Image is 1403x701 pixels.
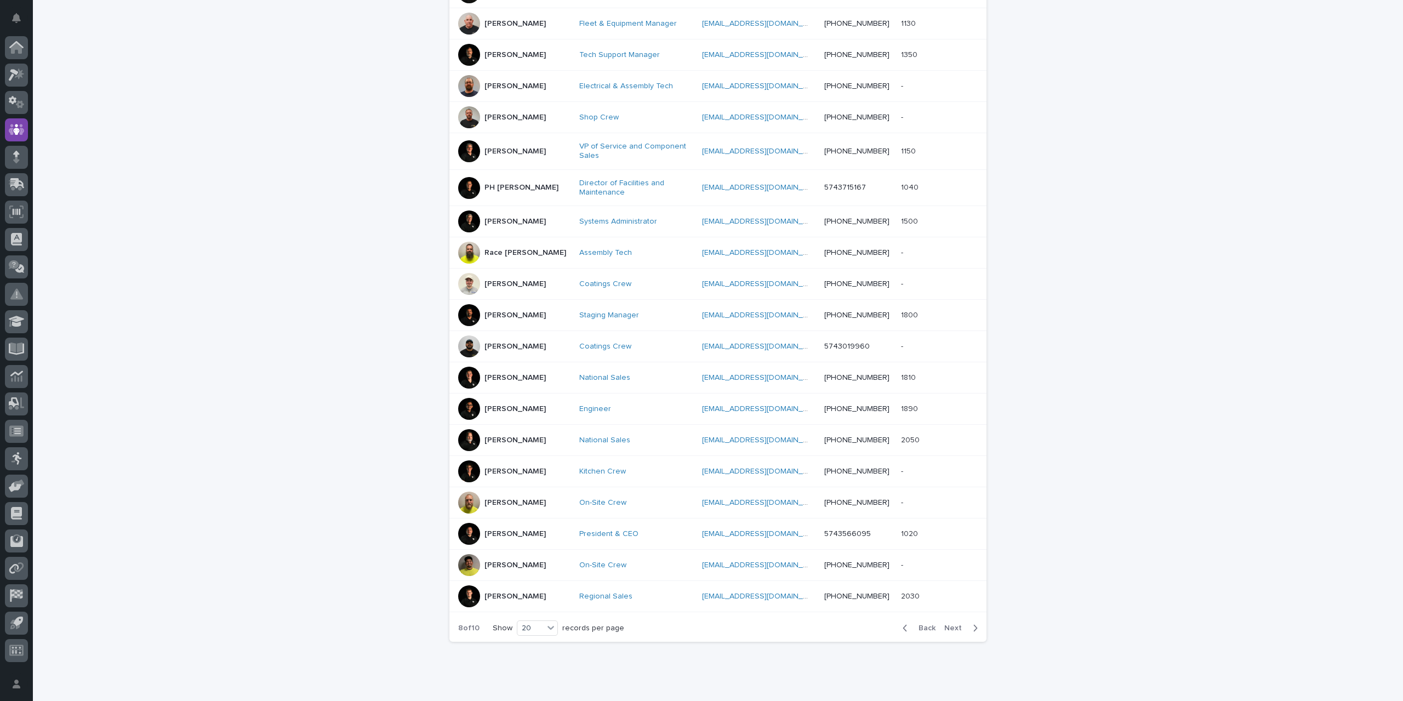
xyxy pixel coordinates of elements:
[449,39,986,71] tr: [PERSON_NAME]Tech Support Manager [EMAIL_ADDRESS][DOMAIN_NAME] [PHONE_NUMBER]13501350
[14,13,28,31] div: Notifications
[824,592,889,600] a: [PHONE_NUMBER]
[484,436,546,445] p: [PERSON_NAME]
[484,529,546,539] p: [PERSON_NAME]
[484,280,546,289] p: [PERSON_NAME]
[824,218,889,225] a: [PHONE_NUMBER]
[901,48,920,60] p: 1350
[901,309,920,320] p: 1800
[702,184,826,191] a: [EMAIL_ADDRESS][DOMAIN_NAME]
[702,82,826,90] a: [EMAIL_ADDRESS][DOMAIN_NAME]
[579,529,638,539] a: President & CEO
[449,102,986,133] tr: [PERSON_NAME]Shop Crew [EMAIL_ADDRESS][DOMAIN_NAME] [PHONE_NUMBER]--
[901,496,905,508] p: -
[702,374,826,381] a: [EMAIL_ADDRESS][DOMAIN_NAME]
[901,79,905,91] p: -
[894,623,940,633] button: Back
[484,373,546,383] p: [PERSON_NAME]
[901,246,905,258] p: -
[579,19,677,29] a: Fleet & Equipment Manager
[901,181,921,192] p: 1040
[449,331,986,362] tr: [PERSON_NAME]Coatings Crew [EMAIL_ADDRESS][DOMAIN_NAME] 5743019960--
[824,280,889,288] a: [PHONE_NUMBER]
[484,467,546,476] p: [PERSON_NAME]
[824,468,889,475] a: [PHONE_NUMBER]
[901,340,905,351] p: -
[579,592,632,601] a: Regional Sales
[484,311,546,320] p: [PERSON_NAME]
[824,374,889,381] a: [PHONE_NUMBER]
[449,71,986,102] tr: [PERSON_NAME]Electrical & Assembly Tech [EMAIL_ADDRESS][DOMAIN_NAME] [PHONE_NUMBER]--
[484,147,546,156] p: [PERSON_NAME]
[579,373,630,383] a: National Sales
[702,592,826,600] a: [EMAIL_ADDRESS][DOMAIN_NAME]
[493,624,512,633] p: Show
[579,342,631,351] a: Coatings Crew
[449,518,986,550] tr: [PERSON_NAME]President & CEO [EMAIL_ADDRESS][DOMAIN_NAME] 574356609510201020
[579,50,660,60] a: Tech Support Manager
[824,20,889,27] a: [PHONE_NUMBER]
[901,371,918,383] p: 1810
[484,82,546,91] p: [PERSON_NAME]
[901,527,920,539] p: 1020
[449,169,986,206] tr: PH [PERSON_NAME]Director of Facilities and Maintenance [EMAIL_ADDRESS][DOMAIN_NAME] 5743715167104...
[449,550,986,581] tr: [PERSON_NAME]On-Site Crew [EMAIL_ADDRESS][DOMAIN_NAME] [PHONE_NUMBER]--
[579,498,626,508] a: On-Site Crew
[702,436,826,444] a: [EMAIL_ADDRESS][DOMAIN_NAME]
[824,343,870,350] a: 5743019960
[449,394,986,425] tr: [PERSON_NAME]Engineer [EMAIL_ADDRESS][DOMAIN_NAME] [PHONE_NUMBER]18901890
[702,113,826,121] a: [EMAIL_ADDRESS][DOMAIN_NAME]
[579,404,611,414] a: Engineer
[579,82,673,91] a: Electrical & Assembly Tech
[824,561,889,569] a: [PHONE_NUMBER]
[579,436,630,445] a: National Sales
[484,50,546,60] p: [PERSON_NAME]
[901,111,905,122] p: -
[702,20,826,27] a: [EMAIL_ADDRESS][DOMAIN_NAME]
[824,499,889,506] a: [PHONE_NUMBER]
[579,142,689,161] a: VP of Service and Component Sales
[824,51,889,59] a: [PHONE_NUMBER]
[901,402,920,414] p: 1890
[824,184,866,191] a: 5743715167
[824,113,889,121] a: [PHONE_NUMBER]
[901,145,918,156] p: 1150
[517,623,544,634] div: 20
[901,215,920,226] p: 1500
[449,425,986,456] tr: [PERSON_NAME]National Sales [EMAIL_ADDRESS][DOMAIN_NAME] [PHONE_NUMBER]20502050
[484,404,546,414] p: [PERSON_NAME]
[824,147,889,155] a: [PHONE_NUMBER]
[901,277,905,289] p: -
[901,558,905,570] p: -
[901,465,905,476] p: -
[702,249,826,257] a: [EMAIL_ADDRESS][DOMAIN_NAME]
[702,218,826,225] a: [EMAIL_ADDRESS][DOMAIN_NAME]
[449,269,986,300] tr: [PERSON_NAME]Coatings Crew [EMAIL_ADDRESS][DOMAIN_NAME] [PHONE_NUMBER]--
[579,311,639,320] a: Staging Manager
[824,405,889,413] a: [PHONE_NUMBER]
[484,183,558,192] p: PH [PERSON_NAME]
[449,300,986,331] tr: [PERSON_NAME]Staging Manager [EMAIL_ADDRESS][DOMAIN_NAME] [PHONE_NUMBER]18001800
[702,343,826,350] a: [EMAIL_ADDRESS][DOMAIN_NAME]
[449,581,986,612] tr: [PERSON_NAME]Regional Sales [EMAIL_ADDRESS][DOMAIN_NAME] [PHONE_NUMBER]20302030
[449,456,986,487] tr: [PERSON_NAME]Kitchen Crew [EMAIL_ADDRESS][DOMAIN_NAME] [PHONE_NUMBER]--
[449,237,986,269] tr: Race [PERSON_NAME]Assembly Tech [EMAIL_ADDRESS][DOMAIN_NAME] [PHONE_NUMBER]--
[702,280,826,288] a: [EMAIL_ADDRESS][DOMAIN_NAME]
[484,217,546,226] p: [PERSON_NAME]
[579,561,626,570] a: On-Site Crew
[702,530,826,538] a: [EMAIL_ADDRESS][DOMAIN_NAME]
[449,487,986,518] tr: [PERSON_NAME]On-Site Crew [EMAIL_ADDRESS][DOMAIN_NAME] [PHONE_NUMBER]--
[449,615,488,642] p: 8 of 10
[579,467,626,476] a: Kitchen Crew
[579,113,619,122] a: Shop Crew
[702,311,826,319] a: [EMAIL_ADDRESS][DOMAIN_NAME]
[824,249,889,257] a: [PHONE_NUMBER]
[484,498,546,508] p: [PERSON_NAME]
[579,248,632,258] a: Assembly Tech
[702,561,826,569] a: [EMAIL_ADDRESS][DOMAIN_NAME]
[484,113,546,122] p: [PERSON_NAME]
[484,19,546,29] p: [PERSON_NAME]
[579,179,689,197] a: Director of Facilities and Maintenance
[824,311,889,319] a: [PHONE_NUMBER]
[702,147,826,155] a: [EMAIL_ADDRESS][DOMAIN_NAME]
[484,342,546,351] p: [PERSON_NAME]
